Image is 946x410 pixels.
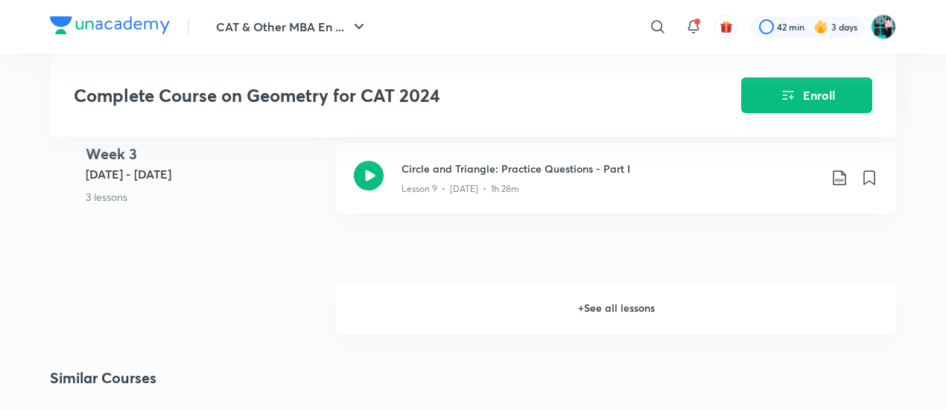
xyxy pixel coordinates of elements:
h4: Week 3 [86,143,324,165]
img: Company Logo [50,16,170,34]
h6: + See all lessons [336,282,896,334]
a: Company Logo [50,16,170,38]
button: Enroll [741,77,872,113]
h5: [DATE] - [DATE] [86,165,324,183]
h2: Similar Courses [50,367,156,389]
img: streak [813,19,828,34]
img: VIDISHA PANDEY [871,14,896,39]
button: avatar [714,15,738,39]
a: Circle and Triangle: Practice Questions - Part ILesson 9 • [DATE] • 1h 28m [336,143,896,231]
h3: Complete Course on Geometry for CAT 2024 [74,85,657,106]
p: 3 lessons [86,189,324,205]
h3: Circle and Triangle: Practice Questions - Part I [401,161,819,176]
button: CAT & Other MBA En ... [207,12,377,42]
p: Lesson 9 • [DATE] • 1h 28m [401,182,519,196]
img: avatar [720,20,733,33]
